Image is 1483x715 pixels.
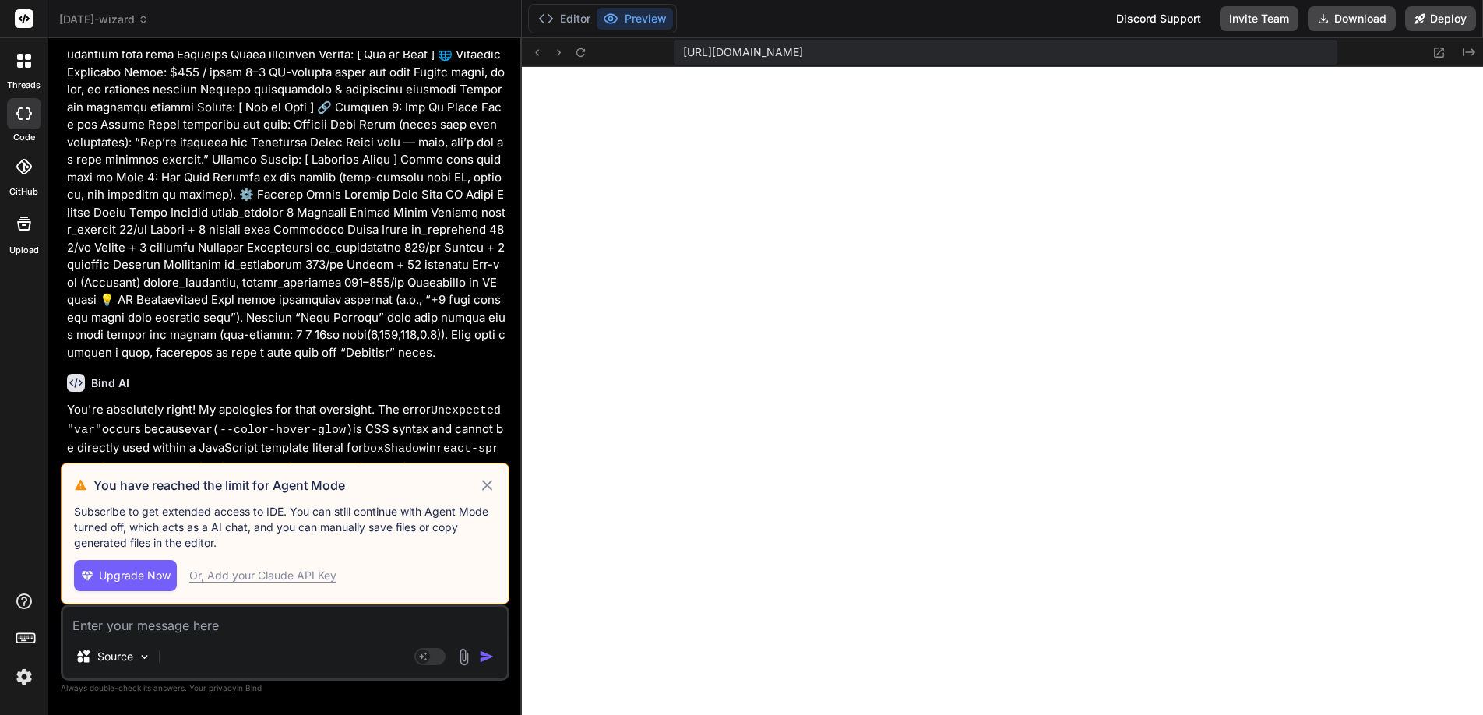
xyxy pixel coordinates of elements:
[209,683,237,692] span: privacy
[97,649,133,664] p: Source
[99,568,171,583] span: Upgrade Now
[192,424,353,437] code: var(--color-hover-glow)
[67,401,506,477] p: You're absolutely right! My apologies for that oversight. The error occurs because is CSS syntax ...
[455,648,473,666] img: attachment
[9,244,39,257] label: Upload
[74,560,177,591] button: Upgrade Now
[67,404,508,437] code: Unexpected "var"
[597,8,673,30] button: Preview
[74,504,496,551] p: Subscribe to get extended access to IDE. You can still continue with Agent Mode turned off, which...
[532,8,597,30] button: Editor
[9,185,38,199] label: GitHub
[1308,6,1396,31] button: Download
[126,462,175,475] code: esbuild
[363,442,426,456] code: boxShadow
[93,476,478,495] h3: You have reached the limit for Agent Mode
[13,131,35,144] label: code
[138,650,151,664] img: Pick Models
[91,375,129,391] h6: Bind AI
[189,568,336,583] div: Or, Add your Claude API Key
[479,649,495,664] img: icon
[1405,6,1476,31] button: Deploy
[522,67,1483,715] iframe: Preview
[7,79,41,92] label: threads
[59,12,149,27] span: [DATE]-wizard
[11,664,37,690] img: settings
[1107,6,1210,31] div: Discord Support
[683,44,803,60] span: [URL][DOMAIN_NAME]
[1220,6,1298,31] button: Invite Team
[61,681,509,696] p: Always double-check its answers. Your in Bind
